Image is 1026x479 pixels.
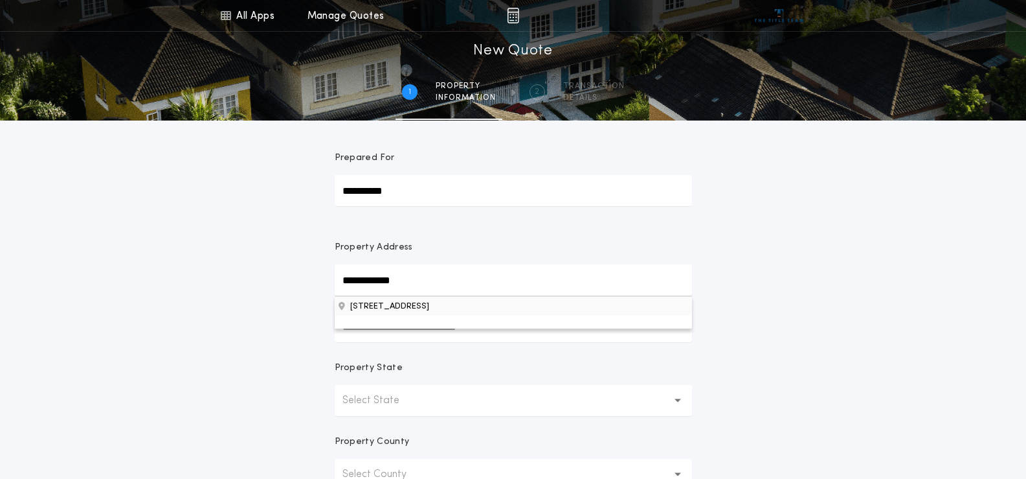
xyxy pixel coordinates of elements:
h1: New Quote [473,41,552,62]
span: details [563,93,625,103]
h2: 2 [535,87,539,97]
span: information [436,93,496,103]
span: Property [436,81,496,91]
p: Prepared For [335,152,395,165]
p: Select State [342,393,420,408]
p: Property County [335,436,410,449]
span: Transaction [563,81,625,91]
h2: 1 [408,87,411,97]
input: Prepared For [335,175,692,206]
p: Property State [335,362,403,375]
img: vs-icon [755,9,803,22]
button: Property Address [335,296,692,316]
img: img [507,8,519,23]
p: Property Address [335,241,692,254]
button: Select State [335,385,692,416]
